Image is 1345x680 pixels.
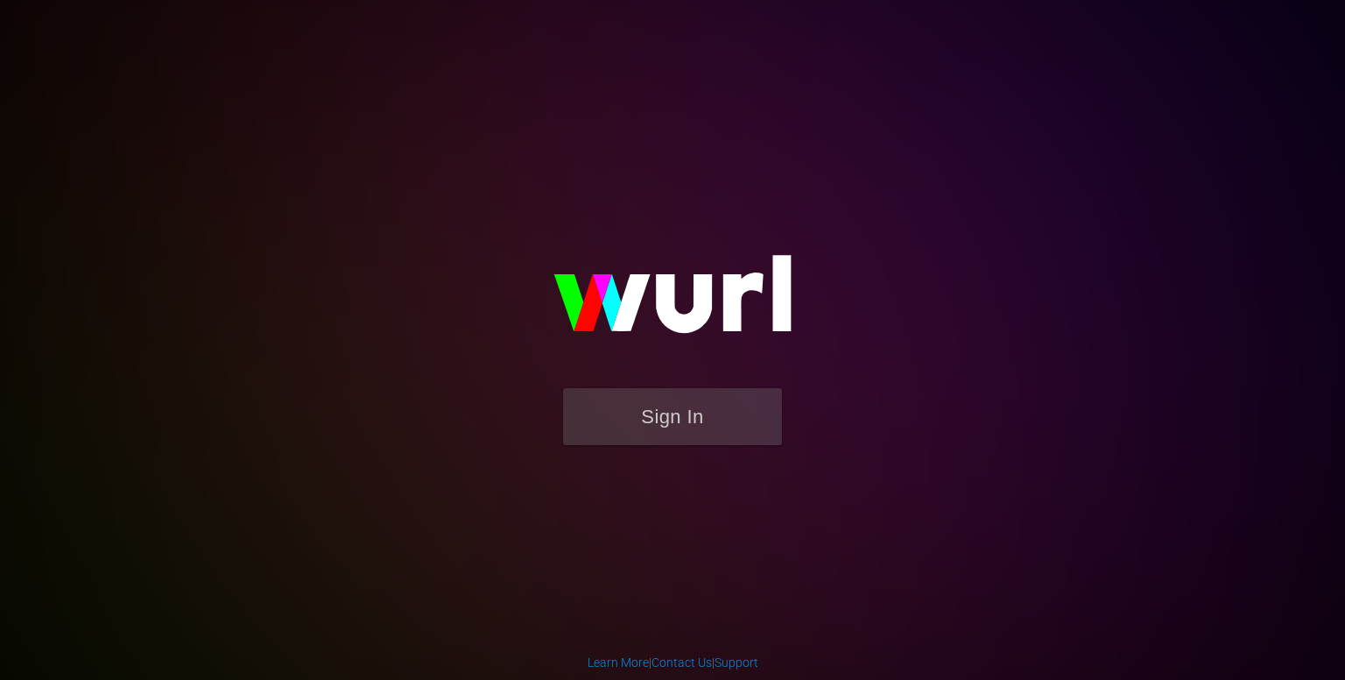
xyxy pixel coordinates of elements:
[588,655,649,669] a: Learn More
[497,217,848,387] img: wurl-logo-on-black-223613ac3d8ba8fe6dc639794a292ebdb59501304c7dfd60c99c58986ef67473.svg
[651,655,712,669] a: Contact Us
[588,654,758,671] div: | |
[715,655,758,669] a: Support
[563,388,782,445] button: Sign In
